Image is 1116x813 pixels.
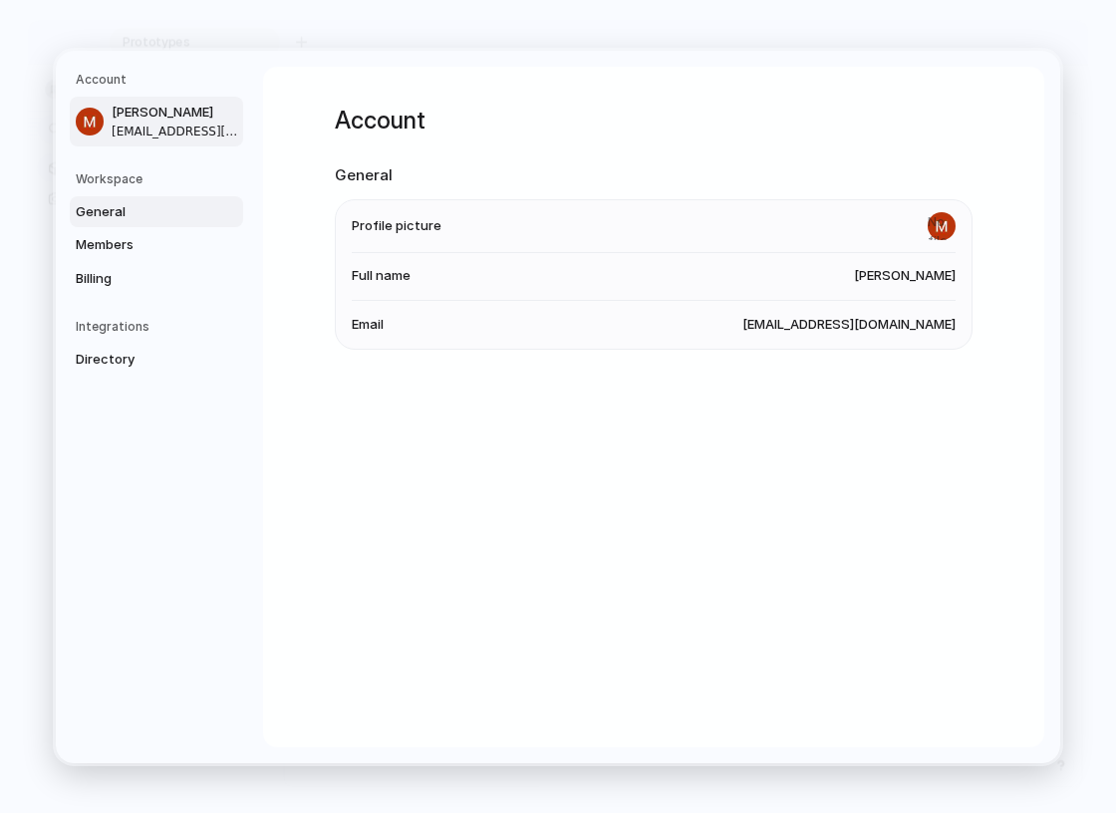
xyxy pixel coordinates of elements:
[854,266,956,286] span: [PERSON_NAME]
[335,103,973,138] h1: Account
[70,229,243,261] a: Members
[76,71,243,89] h5: Account
[70,344,243,376] a: Directory
[76,235,203,255] span: Members
[335,164,973,187] h2: General
[70,195,243,227] a: General
[76,318,243,336] h5: Integrations
[112,122,239,139] span: [EMAIL_ADDRESS][DOMAIN_NAME]
[352,215,441,235] span: Profile picture
[76,350,203,370] span: Directory
[76,201,203,221] span: General
[76,169,243,187] h5: Workspace
[70,262,243,294] a: Billing
[742,314,956,334] span: [EMAIL_ADDRESS][DOMAIN_NAME]
[70,97,243,146] a: [PERSON_NAME][EMAIL_ADDRESS][DOMAIN_NAME]
[112,103,239,123] span: [PERSON_NAME]
[352,266,411,286] span: Full name
[352,314,384,334] span: Email
[76,268,203,288] span: Billing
